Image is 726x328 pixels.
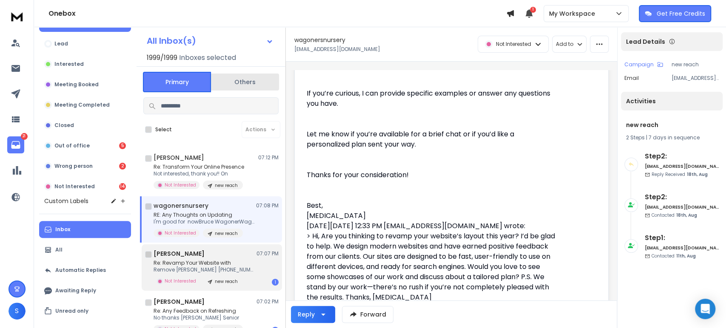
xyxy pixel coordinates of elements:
[119,163,126,170] div: 2
[626,134,645,141] span: 2 Steps
[9,303,26,320] button: S
[39,178,131,195] button: Not Interested14
[496,41,531,48] p: Not Interested
[179,53,236,63] h3: Inboxes selected
[54,40,68,47] p: Lead
[624,75,639,82] p: Email
[39,117,131,134] button: Closed
[645,163,719,170] h6: [EMAIL_ADDRESS][DOMAIN_NAME]
[154,260,256,266] p: Re: Revamp Your Website with
[39,241,131,258] button: All
[621,92,723,110] div: Activities
[154,266,256,273] p: Remove [PERSON_NAME] [PHONE_NUMBER]
[55,246,63,253] p: All
[39,56,131,73] button: Interested
[140,32,280,49] button: All Inbox(s)
[342,306,393,323] button: Forward
[626,121,717,129] h1: new reach
[143,72,211,92] button: Primary
[165,278,196,284] p: Not Interested
[291,306,335,323] button: Reply
[54,61,84,68] p: Interested
[695,299,715,319] div: Open Intercom Messenger
[39,137,131,154] button: Out of office5
[39,282,131,299] button: Awaiting Reply
[215,230,238,237] p: new reach
[652,253,696,259] p: Contacted
[294,36,345,44] h1: wagonersnursery
[21,133,28,140] p: 21
[256,250,279,257] p: 07:07 PM
[39,262,131,279] button: Automatic Replies
[7,136,24,153] a: 21
[147,53,177,63] span: 1999 / 1999
[154,314,243,321] p: No thanks [PERSON_NAME] Senior
[55,267,106,274] p: Automatic Replies
[687,171,708,178] span: 18th, Aug
[119,142,126,149] div: 5
[256,298,279,305] p: 07:02 PM
[215,278,238,285] p: new reach
[645,151,719,161] h6: Step 2 :
[556,41,573,48] p: Add to
[39,158,131,175] button: Wrong person2
[215,182,238,189] p: new reach
[672,61,719,68] p: new reach
[39,221,131,238] button: Inbox
[44,197,88,205] h3: Custom Labels
[155,126,172,133] label: Select
[165,230,196,236] p: Not Interested
[54,81,99,88] p: Meeting Booked
[154,218,256,225] p: I'm good for nowBruce WagonerWagoners
[272,279,279,286] div: 1
[39,96,131,113] button: Meeting Completed
[54,142,90,149] p: Out of office
[211,73,279,91] button: Others
[624,61,663,68] button: Campaign
[258,154,279,161] p: 07:12 PM
[624,61,654,68] p: Campaign
[39,303,131,320] button: Unread only
[154,201,208,210] h1: wagonersnursery
[549,9,598,18] p: My Workspace
[154,212,256,218] p: RE: Any Thoughts on Updating
[298,310,315,319] div: Reply
[165,182,196,188] p: Not Interested
[530,7,536,13] span: 1
[294,46,380,53] p: [EMAIL_ADDRESS][DOMAIN_NAME]
[147,37,196,45] h1: All Inbox(s)
[55,226,70,233] p: Inbox
[626,134,717,141] div: |
[54,163,93,170] p: Wrong person
[9,8,26,24] img: logo
[154,164,244,170] p: Re: Transform Your Online Presence
[154,153,204,162] h1: [PERSON_NAME]
[645,233,719,243] h6: Step 1 :
[39,35,131,52] button: Lead
[645,204,719,210] h6: [EMAIL_ADDRESS][DOMAIN_NAME]
[154,297,205,306] h1: [PERSON_NAME]
[55,287,96,294] p: Awaiting Reply
[55,308,88,314] p: Unread only
[676,253,696,259] span: 11th, Aug
[676,212,697,218] span: 18th, Aug
[39,76,131,93] button: Meeting Booked
[154,249,205,258] h1: [PERSON_NAME]
[645,192,719,202] h6: Step 2 :
[645,245,719,251] h6: [EMAIL_ADDRESS][DOMAIN_NAME]
[256,202,279,209] p: 07:08 PM
[119,183,126,190] div: 14
[54,183,95,190] p: Not Interested
[48,8,506,19] h1: Onebox
[639,5,711,22] button: Get Free Credits
[672,75,719,82] p: [EMAIL_ADDRESS][DOMAIN_NAME]
[649,134,700,141] span: 7 days in sequence
[154,170,244,177] p: Not interested, thank you!! On
[154,308,243,314] p: Re: Any Feedback on Refreshing
[54,102,110,108] p: Meeting Completed
[54,122,74,129] p: Closed
[626,37,665,46] p: Lead Details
